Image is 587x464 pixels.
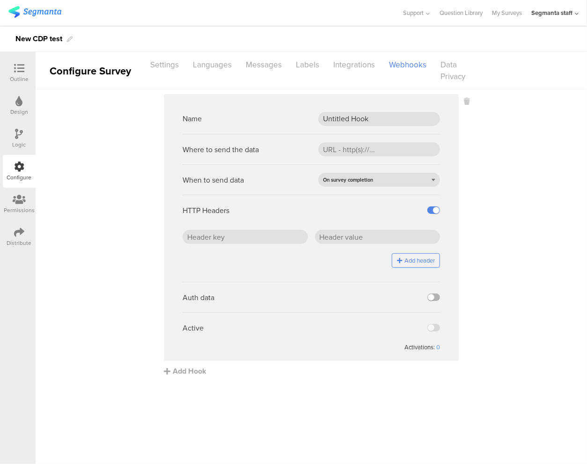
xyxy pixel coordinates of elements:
div: Languages [186,57,239,73]
div: When to send data [183,175,244,185]
div: Permissions [4,206,35,214]
input: Header key [183,230,308,244]
div: Design [10,108,28,116]
div: Where to send the data [183,144,259,155]
div: HTTP Headers [183,205,229,216]
div: 0 [436,343,440,352]
input: Header value [315,230,440,244]
button: Add header [392,253,440,268]
div: New CDP test [15,31,62,46]
div: Distribute [7,239,32,247]
input: URL - http(s)://... [318,142,440,156]
div: Integrations [326,57,382,73]
div: Active [183,323,204,333]
div: Outline [10,75,29,83]
div: Labels [289,57,326,73]
div: Data Privacy [433,57,479,85]
div: Webhooks [382,57,433,73]
input: Hook Name [318,112,440,126]
div: Add Hook [164,366,463,376]
div: Configure Survey [36,63,143,79]
div: Messages [239,57,289,73]
div: Activations: [403,343,436,352]
div: Auth data [183,292,214,303]
div: Logic [13,140,26,149]
span: On survey completion [323,176,373,184]
div: Configure [7,173,32,182]
div: Segmanta staff [531,8,572,17]
div: Name [183,113,202,124]
img: segmanta logo [8,6,61,18]
div: Settings [143,57,186,73]
span: Support [404,8,424,17]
